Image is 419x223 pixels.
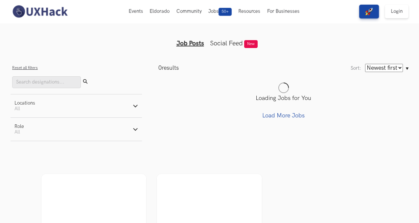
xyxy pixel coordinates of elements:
[12,76,81,88] input: Search
[158,95,408,102] p: Loading Jobs for You
[219,8,232,16] span: 50+
[210,39,243,47] a: Social Feed
[385,5,408,18] a: Login
[244,40,258,48] span: New
[351,65,361,71] label: Sort:
[14,129,20,135] span: All
[365,8,373,15] img: rocket
[11,118,142,141] button: RoleAll
[83,29,336,47] ul: Tabs Interface
[11,94,142,117] button: LocationsAll
[14,100,35,106] div: Locations
[158,64,179,71] p: results
[262,112,305,119] a: Load More Jobs
[11,5,69,18] img: UXHack-logo.png
[176,39,204,47] a: Job Posts
[12,65,38,70] button: Reset all filters
[158,64,162,71] span: 0
[14,106,20,111] span: All
[14,124,24,129] div: Role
